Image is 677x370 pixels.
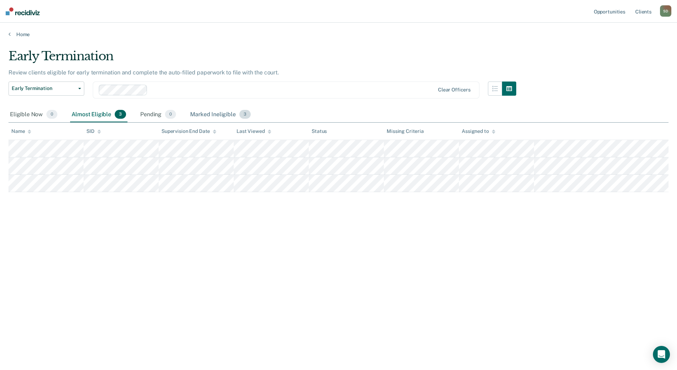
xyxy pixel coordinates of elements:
span: 0 [165,110,176,119]
p: Review clients eligible for early termination and complete the auto-filled paperwork to file with... [8,69,279,76]
div: Last Viewed [237,128,271,134]
div: Early Termination [8,49,516,69]
button: Early Termination [8,82,84,96]
span: 3 [115,110,126,119]
div: Clear officers [438,87,471,93]
div: SID [86,128,101,134]
div: S D [660,5,671,17]
a: Home [8,31,669,38]
div: Name [11,128,31,134]
div: Status [312,128,327,134]
img: Recidiviz [6,7,40,15]
div: Assigned to [462,128,495,134]
div: Supervision End Date [161,128,216,134]
div: Almost Eligible3 [70,107,127,123]
div: Marked Ineligible3 [189,107,252,123]
button: SD [660,5,671,17]
span: 3 [239,110,251,119]
span: 0 [46,110,57,119]
div: Open Intercom Messenger [653,346,670,363]
div: Pending0 [139,107,177,123]
div: Eligible Now0 [8,107,59,123]
div: Missing Criteria [387,128,424,134]
span: Early Termination [12,85,75,91]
